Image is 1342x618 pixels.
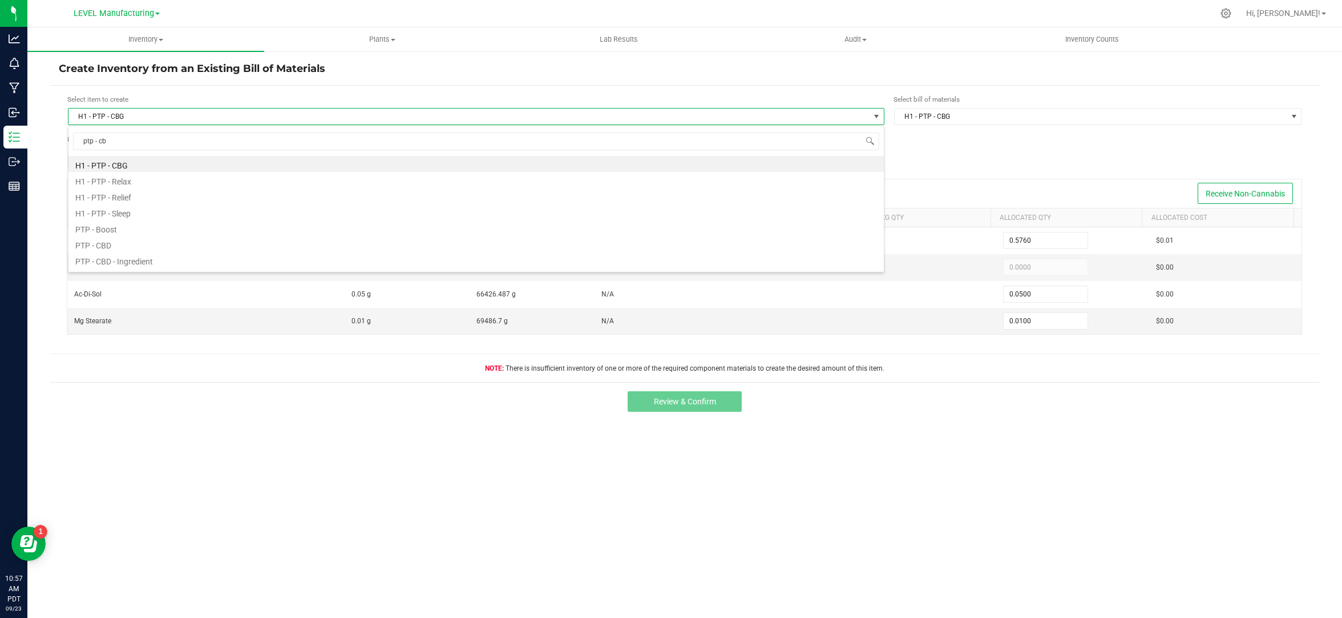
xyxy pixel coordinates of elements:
inline-svg: Inventory [9,131,20,143]
span: Select item to create [67,95,128,103]
a: Inventory Counts [974,27,1211,51]
span: Lab Results [584,34,653,45]
p: 10:57 AM PDT [5,573,22,604]
span: Mg Stearate [74,317,111,325]
span: Inventory [27,34,264,45]
inline-svg: Manufacturing [9,82,20,94]
span: H1 - PTP - CBG [895,109,1287,125]
span: 66426.487 g [476,290,516,298]
span: $0.00 [1156,317,1174,325]
span: Ac-Di-Sol [74,290,102,298]
inline-svg: Outbound [9,156,20,167]
span: Hi, [PERSON_NAME]! [1246,9,1320,18]
th: Pkg Qty [867,208,991,228]
span: LEVEL Manufacturing [74,9,154,18]
span: 69486.7 g [476,317,508,325]
a: Inventory [27,27,264,51]
span: Receive Non-Cannabis [1206,189,1285,198]
th: Allocated Qty [991,208,1142,228]
span: N/A [601,317,614,325]
iframe: Resource center [11,527,46,561]
button: Receive Non-Cannabis [1198,183,1293,204]
span: $0.00 [1156,263,1174,271]
a: Audit [737,27,974,51]
h4: Create Inventory from an Existing Bill of Materials [59,62,1311,77]
span: Inventory Counts [1050,34,1134,45]
span: H1 - PTP - CBG [68,109,870,125]
span: Review & Confirm [654,397,716,406]
inline-svg: Analytics [9,33,20,45]
a: Lab Results [500,27,737,51]
span: There is insufficient inventory of one or more of the required component materials to create the ... [485,364,884,372]
p: 09/23 [5,604,22,613]
div: Manage settings [1219,8,1233,19]
span: $0.00 [1156,290,1174,298]
span: N/A [601,290,614,298]
inline-svg: Monitoring [9,58,20,69]
a: Plants [264,27,501,51]
iframe: Resource center unread badge [34,525,47,539]
span: $0.01 [1156,236,1174,244]
span: Select bill of materials [894,95,960,103]
span: 0.01 g [351,317,371,325]
span: Plants [265,34,500,45]
span: Audit [738,34,973,45]
span: 0.05 g [351,290,371,298]
inline-svg: Reports [9,180,20,192]
button: Review & Confirm [628,391,742,412]
inline-svg: Inbound [9,107,20,118]
th: Allocated Cost [1142,208,1294,228]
